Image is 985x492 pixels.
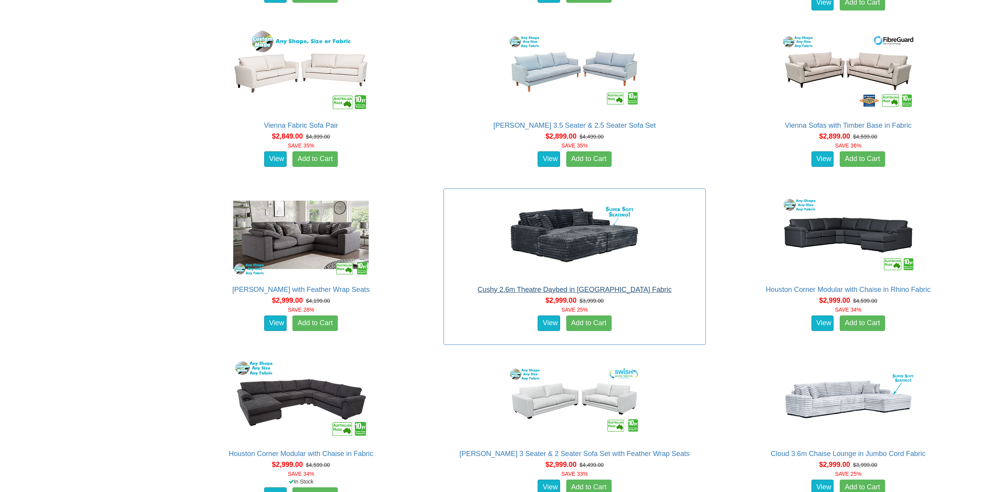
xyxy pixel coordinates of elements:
[811,151,834,167] a: View
[840,315,885,331] a: Add to Cart
[264,122,338,129] a: Vienna Fabric Sofa Pair
[566,151,612,167] a: Add to Cart
[779,193,918,278] img: Houston Corner Modular with Chaise in Rhino Fabric
[840,151,885,167] a: Add to Cart
[505,29,644,114] img: Marley 3.5 Seater & 2.5 Seater Sofa Set
[288,471,314,477] font: SAVE 34%
[545,132,576,140] span: $2,899.00
[306,462,330,468] del: $4,599.00
[478,286,672,293] a: Cushy 2.6m Theatre Daybed in [GEOGRAPHIC_DATA] Fabric
[561,307,588,313] font: SAVE 25%
[819,297,850,304] span: $2,999.00
[306,298,330,304] del: $4,199.00
[811,315,834,331] a: View
[766,286,931,293] a: Houston Corner Modular with Chaise in Rhino Fabric
[459,450,689,458] a: [PERSON_NAME] 3 Seater & 2 Seater Sofa Set with Feather Wrap Seats
[168,478,433,485] div: In Stock
[292,151,338,167] a: Add to Cart
[835,471,861,477] font: SAVE 25%
[288,307,314,313] font: SAVE 28%
[779,29,918,114] img: Vienna Sofas with Timber Base in Fabric
[771,450,925,458] a: Cloud 3.6m Chaise Lounge in Jumbo Cord Fabric
[853,134,877,140] del: $4,599.00
[232,286,370,293] a: [PERSON_NAME] with Feather Wrap Seats
[561,142,588,149] font: SAVE 35%
[853,298,877,304] del: $4,599.00
[779,357,918,442] img: Cloud 3.6m Chaise Lounge in Jumbo Cord Fabric
[579,462,603,468] del: $4,499.00
[264,315,287,331] a: View
[561,471,588,477] font: SAVE 33%
[493,122,656,129] a: [PERSON_NAME] 3.5 Seater & 2.5 Seater Sofa Set
[579,134,603,140] del: $4,499.00
[292,315,338,331] a: Add to Cart
[835,142,861,149] font: SAVE 36%
[231,193,371,278] img: Erika Corner with Feather Wrap Seats
[231,357,371,442] img: Houston Corner Modular with Chaise in Fabric
[229,450,373,458] a: Houston Corner Modular with Chaise in Fabric
[272,461,303,468] span: $2,999.00
[272,297,303,304] span: $2,999.00
[566,315,612,331] a: Add to Cart
[306,134,330,140] del: $4,399.00
[835,307,861,313] font: SAVE 34%
[819,461,850,468] span: $2,999.00
[272,132,303,140] span: $2,849.00
[231,29,371,114] img: Vienna Fabric Sofa Pair
[579,298,603,304] del: $3,999.00
[288,142,314,149] font: SAVE 35%
[853,462,877,468] del: $3,999.00
[505,193,644,278] img: Cushy 2.6m Theatre Daybed in Jumbo Cord Fabric
[538,151,560,167] a: View
[545,461,576,468] span: $2,999.00
[819,132,850,140] span: $2,899.00
[505,357,644,442] img: Erika 3 Seater & 2 Seater Sofa Set with Feather Wrap Seats
[545,297,576,304] span: $2,999.00
[785,122,911,129] a: Vienna Sofas with Timber Base in Fabric
[538,315,560,331] a: View
[264,151,287,167] a: View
